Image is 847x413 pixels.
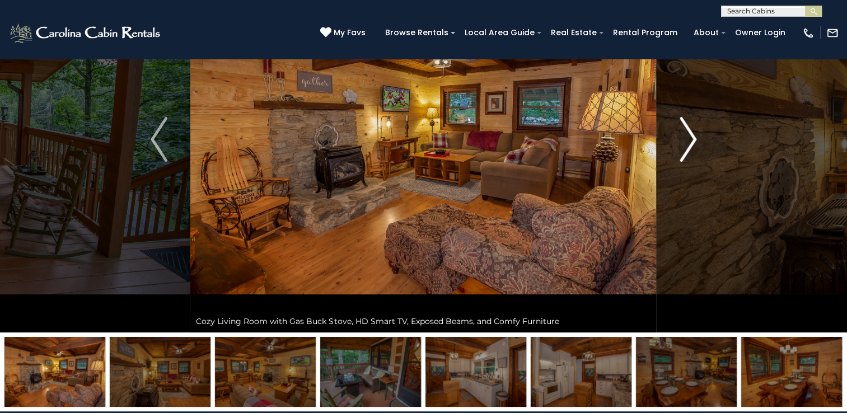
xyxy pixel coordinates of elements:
img: White-1-2.png [8,22,163,44]
img: 163269699 [531,337,631,407]
a: Real Estate [545,24,602,41]
a: Local Area Guide [459,24,540,41]
img: 163269697 [320,337,421,407]
img: 163269695 [110,337,210,407]
a: About [688,24,724,41]
a: Owner Login [729,24,791,41]
a: My Favs [320,27,368,39]
img: 163269691 [741,337,842,407]
img: arrow [680,117,696,162]
img: mail-regular-white.png [826,27,839,39]
img: phone-regular-white.png [802,27,815,39]
span: My Favs [334,27,366,39]
img: 163269694 [4,337,105,407]
img: 163269696 [215,337,316,407]
img: 163269700 [636,337,737,407]
img: 163269698 [425,337,526,407]
a: Rental Program [607,24,683,41]
div: Cozy Living Room with Gas Buck Stove, HD Smart TV, Exposed Beams, and Comfy Furniture [190,310,656,332]
a: Browse Rentals [380,24,454,41]
img: arrow [151,117,167,162]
